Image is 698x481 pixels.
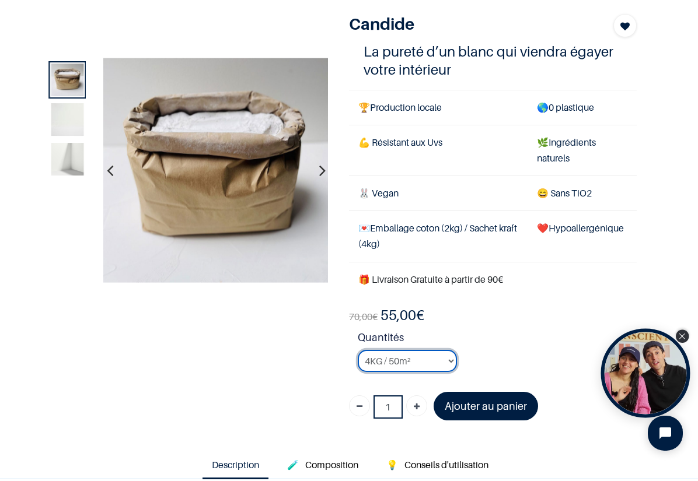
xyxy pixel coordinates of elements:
span: 🌿 [537,136,549,148]
span: 70,00 [349,311,372,322]
span: 🏆 [358,101,370,113]
td: 0 plastique [528,90,637,125]
span: 55,00 [381,307,416,324]
img: Product image [103,58,328,283]
a: Supprimer [349,395,370,416]
font: Ajouter au panier [445,400,527,412]
span: 😄 S [537,187,556,199]
span: 🌎 [537,101,549,113]
div: Open Tolstoy [601,329,690,418]
img: Product image [51,103,84,136]
button: Add to wishlist [613,14,637,37]
td: ans TiO2 [528,176,637,211]
span: Composition [305,459,358,471]
font: 🎁 Livraison Gratuite à partir de 90€ [358,273,503,285]
td: Ingrédients naturels [528,125,637,175]
span: 💡 [386,459,398,471]
h4: La pureté d’un blanc qui viendra égayer votre intérieur [364,43,623,79]
div: Open Tolstoy widget [601,329,690,418]
span: Add to wishlist [620,19,630,33]
td: Emballage coton (2kg) / Sachet kraft (4kg) [349,211,528,262]
img: Product image [51,64,84,96]
strong: Quantités [358,329,637,350]
img: Product image [51,143,84,175]
div: Tolstoy bubble widget [601,329,690,418]
h1: Candide [349,14,594,34]
span: Conseils d'utilisation [404,459,488,471]
a: Ajouter [406,395,427,416]
a: Ajouter au panier [434,392,538,420]
span: Description [212,459,259,471]
span: € [349,311,378,323]
iframe: Tidio Chat [638,406,693,461]
span: 💌 [358,222,370,234]
span: 🐰 Vegan [358,187,399,199]
td: Production locale [349,90,528,125]
div: Close Tolstoy widget [676,330,689,343]
span: 🧪 [287,459,299,471]
td: ❤️Hypoallergénique [528,211,637,262]
b: € [381,307,424,324]
span: 💪 Résistant aux Uvs [358,136,442,148]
